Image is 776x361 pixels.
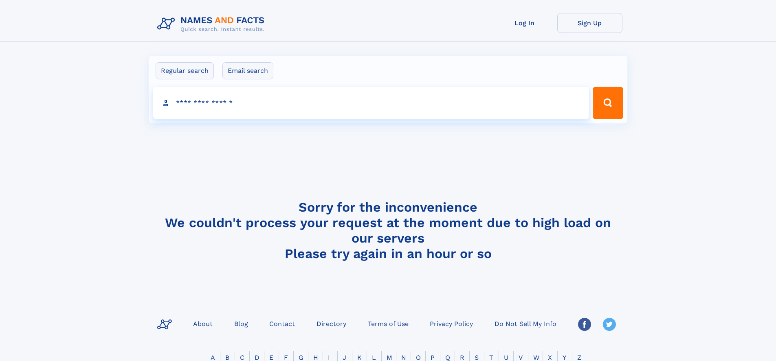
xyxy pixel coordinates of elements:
input: search input [153,87,589,119]
img: Logo Names and Facts [154,13,271,35]
label: Regular search [156,62,214,79]
a: Sign Up [557,13,622,33]
a: Privacy Policy [426,317,476,329]
button: Search Button [593,87,623,119]
a: Terms of Use [365,317,412,329]
img: Facebook [578,318,591,331]
a: Blog [231,317,251,329]
label: Email search [222,62,273,79]
a: Contact [266,317,298,329]
a: About [190,317,216,329]
h4: Sorry for the inconvenience We couldn't process your request at the moment due to high load on ou... [154,199,622,261]
a: Do Not Sell My Info [491,317,560,329]
a: Log In [492,13,557,33]
img: Twitter [603,318,616,331]
a: Directory [313,317,350,329]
